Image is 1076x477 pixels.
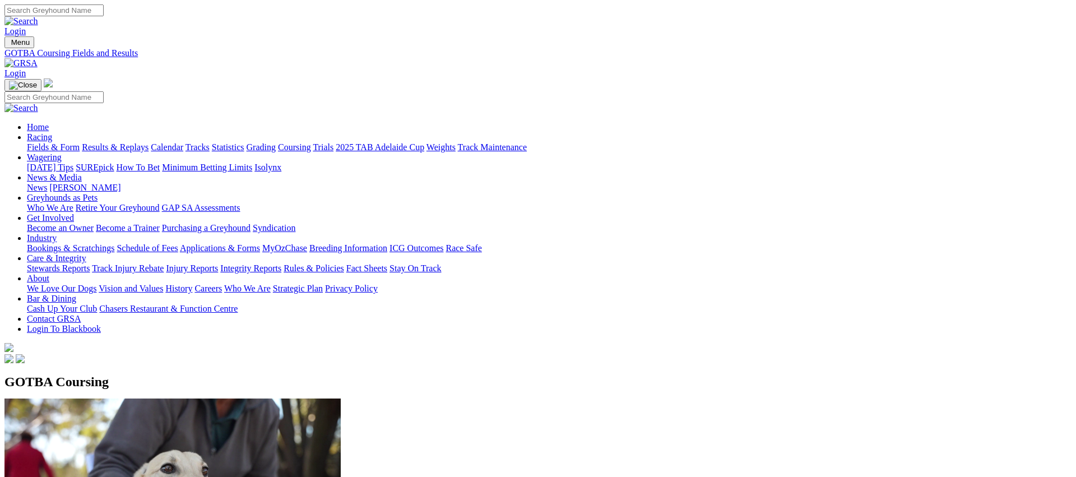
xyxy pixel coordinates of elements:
[4,91,104,103] input: Search
[4,36,34,48] button: Toggle navigation
[27,142,80,152] a: Fields & Form
[162,223,251,233] a: Purchasing a Greyhound
[27,253,86,263] a: Care & Integrity
[27,284,1072,294] div: About
[180,243,260,253] a: Applications & Forms
[4,4,104,16] input: Search
[4,16,38,26] img: Search
[27,142,1072,152] div: Racing
[389,263,441,273] a: Stay On Track
[76,203,160,212] a: Retire Your Greyhound
[162,163,252,172] a: Minimum Betting Limits
[4,103,38,113] img: Search
[27,223,94,233] a: Become an Owner
[278,142,311,152] a: Coursing
[4,48,1072,58] a: GOTBA Coursing Fields and Results
[27,163,73,172] a: [DATE] Tips
[27,183,47,192] a: News
[262,243,307,253] a: MyOzChase
[27,122,49,132] a: Home
[4,354,13,363] img: facebook.svg
[27,203,1072,213] div: Greyhounds as Pets
[27,243,1072,253] div: Industry
[254,163,281,172] a: Isolynx
[212,142,244,152] a: Statistics
[27,263,90,273] a: Stewards Reports
[284,263,344,273] a: Rules & Policies
[9,81,37,90] img: Close
[92,263,164,273] a: Track Injury Rebate
[4,343,13,352] img: logo-grsa-white.png
[117,243,178,253] a: Schedule of Fees
[117,163,160,172] a: How To Bet
[11,38,30,47] span: Menu
[194,284,222,293] a: Careers
[151,142,183,152] a: Calendar
[165,284,192,293] a: History
[27,274,49,283] a: About
[4,374,109,389] span: GOTBA Coursing
[76,163,114,172] a: SUREpick
[4,26,26,36] a: Login
[27,233,57,243] a: Industry
[49,183,120,192] a: [PERSON_NAME]
[458,142,527,152] a: Track Maintenance
[389,243,443,253] a: ICG Outcomes
[253,223,295,233] a: Syndication
[27,284,96,293] a: We Love Our Dogs
[27,294,76,303] a: Bar & Dining
[166,263,218,273] a: Injury Reports
[309,243,387,253] a: Breeding Information
[426,142,456,152] a: Weights
[27,263,1072,274] div: Care & Integrity
[27,173,82,182] a: News & Media
[27,132,52,142] a: Racing
[325,284,378,293] a: Privacy Policy
[99,284,163,293] a: Vision and Values
[346,263,387,273] a: Fact Sheets
[27,213,74,223] a: Get Involved
[96,223,160,233] a: Become a Trainer
[27,163,1072,173] div: Wagering
[82,142,149,152] a: Results & Replays
[27,304,1072,314] div: Bar & Dining
[99,304,238,313] a: Chasers Restaurant & Function Centre
[16,354,25,363] img: twitter.svg
[336,142,424,152] a: 2025 TAB Adelaide Cup
[44,78,53,87] img: logo-grsa-white.png
[4,58,38,68] img: GRSA
[185,142,210,152] a: Tracks
[446,243,481,253] a: Race Safe
[27,193,98,202] a: Greyhounds as Pets
[27,314,81,323] a: Contact GRSA
[162,203,240,212] a: GAP SA Assessments
[27,243,114,253] a: Bookings & Scratchings
[220,263,281,273] a: Integrity Reports
[4,79,41,91] button: Toggle navigation
[27,223,1072,233] div: Get Involved
[224,284,271,293] a: Who We Are
[247,142,276,152] a: Grading
[273,284,323,293] a: Strategic Plan
[27,324,101,334] a: Login To Blackbook
[313,142,333,152] a: Trials
[4,68,26,78] a: Login
[27,304,97,313] a: Cash Up Your Club
[27,183,1072,193] div: News & Media
[27,152,62,162] a: Wagering
[27,203,73,212] a: Who We Are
